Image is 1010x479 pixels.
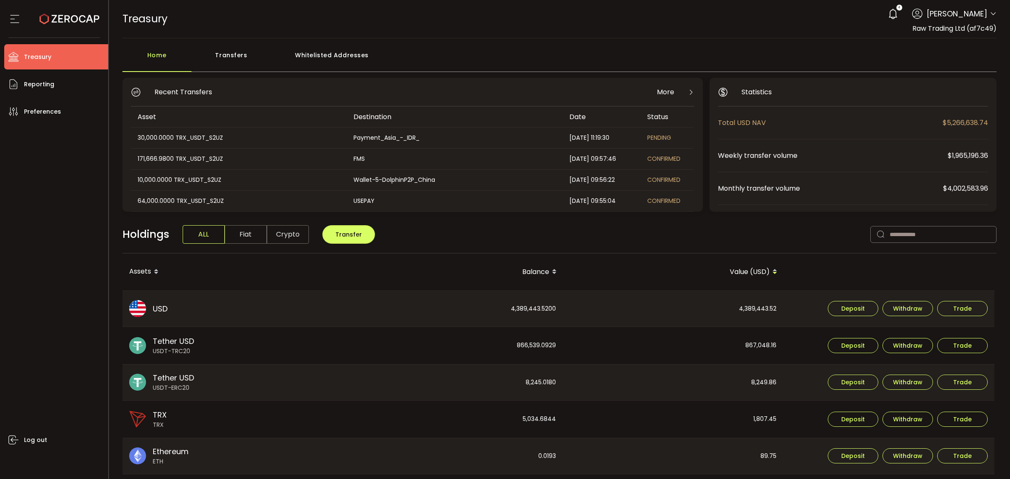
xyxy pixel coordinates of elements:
[893,453,922,459] span: Withdraw
[953,306,972,311] span: Trade
[563,365,783,401] div: 8,249.86
[153,335,194,347] span: Tether USD
[828,301,878,316] button: Deposit
[131,133,346,143] div: 30,000.0000 TRX_USDT_S2UZ
[343,327,563,364] div: 866,539.0929
[893,379,922,385] span: Withdraw
[828,448,878,463] button: Deposit
[343,365,563,401] div: 8,245.0180
[828,338,878,353] button: Deposit
[271,47,393,72] div: Whitelisted Addresses
[343,265,563,279] div: Balance
[563,175,641,185] div: [DATE] 09:56:22
[129,337,146,354] img: usdt_portfolio.svg
[943,117,988,128] span: $5,266,638.74
[882,375,933,390] button: Withdraw
[122,226,169,242] span: Holdings
[898,5,900,11] span: 4
[893,416,922,422] span: Withdraw
[563,265,784,279] div: Value (USD)
[718,150,948,161] span: Weekly transfer volume
[647,133,671,142] span: PENDING
[563,438,783,474] div: 89.75
[122,265,343,279] div: Assets
[882,412,933,427] button: Withdraw
[24,106,61,118] span: Preferences
[343,401,563,438] div: 5,034.6844
[953,416,972,422] span: Trade
[882,448,933,463] button: Withdraw
[937,338,988,353] button: Trade
[953,379,972,385] span: Trade
[893,306,922,311] span: Withdraw
[882,338,933,353] button: Withdraw
[563,291,783,327] div: 4,389,443.52
[927,8,987,19] span: [PERSON_NAME]
[943,183,988,194] span: $4,002,583.96
[24,434,47,446] span: Log out
[968,439,1010,479] iframe: Chat Widget
[122,47,191,72] div: Home
[153,457,189,466] span: ETH
[347,196,562,206] div: USEPAY
[153,446,189,457] span: Ethereum
[24,51,51,63] span: Treasury
[563,154,641,164] div: [DATE] 09:57:46
[841,453,865,459] span: Deposit
[882,301,933,316] button: Withdraw
[347,112,563,122] div: Destination
[828,412,878,427] button: Deposit
[129,411,146,428] img: trx_portfolio.png
[335,230,362,239] span: Transfer
[343,291,563,327] div: 4,389,443.5200
[937,301,988,316] button: Trade
[937,375,988,390] button: Trade
[841,343,865,349] span: Deposit
[131,112,347,122] div: Asset
[129,447,146,464] img: eth_portfolio.svg
[893,343,922,349] span: Withdraw
[347,133,562,143] div: Payment_Asia_-_IDR_
[153,409,167,420] span: TRX
[718,183,943,194] span: Monthly transfer volume
[953,453,972,459] span: Trade
[742,87,772,97] span: Statistics
[841,306,865,311] span: Deposit
[647,176,680,184] span: CONFIRMED
[131,175,346,185] div: 10,000.0000 TRX_USDT_S2UZ
[154,87,212,97] span: Recent Transfers
[153,420,167,429] span: TRX
[563,112,641,122] div: Date
[343,438,563,474] div: 0.0193
[129,300,146,317] img: usd_portfolio.svg
[131,196,346,206] div: 64,000.0000 TRX_USDT_S2UZ
[841,416,865,422] span: Deposit
[657,87,674,97] span: More
[563,133,641,143] div: [DATE] 11:19:30
[828,375,878,390] button: Deposit
[953,343,972,349] span: Trade
[347,175,562,185] div: Wallet-5-DolphinP2P_China
[191,47,271,72] div: Transfers
[563,196,641,206] div: [DATE] 09:55:04
[647,197,680,205] span: CONFIRMED
[153,303,167,314] span: USD
[937,448,988,463] button: Trade
[841,379,865,385] span: Deposit
[153,383,194,392] span: USDT-ERC20
[563,327,783,364] div: 867,048.16
[948,150,988,161] span: $1,965,196.36
[153,372,194,383] span: Tether USD
[183,225,225,244] span: ALL
[131,154,346,164] div: 171,666.9800 TRX_USDT_S2UZ
[937,412,988,427] button: Trade
[225,225,267,244] span: Fiat
[647,154,680,163] span: CONFIRMED
[24,78,54,90] span: Reporting
[718,117,943,128] span: Total USD NAV
[129,374,146,391] img: usdt_portfolio.svg
[122,11,167,26] span: Treasury
[267,225,309,244] span: Crypto
[322,225,375,244] button: Transfer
